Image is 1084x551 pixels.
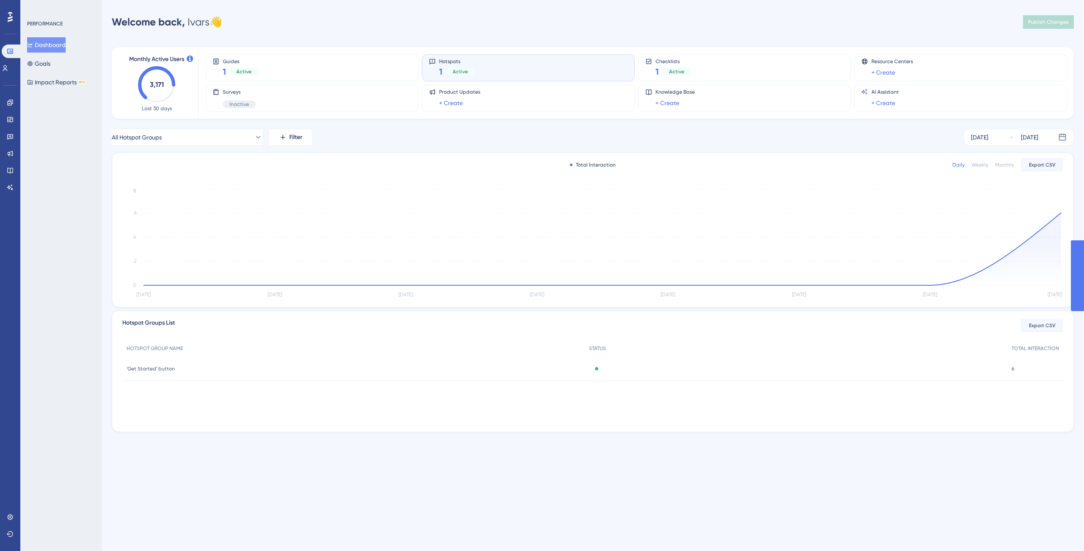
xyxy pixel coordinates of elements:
[112,15,222,29] div: Ivars 👋
[223,58,258,64] span: Guides
[1028,19,1069,25] span: Publish Changes
[1048,518,1074,543] iframe: UserGuiding AI Assistant Launcher
[1021,132,1038,142] div: [DATE]
[223,66,226,78] span: 1
[223,89,256,95] span: Surveys
[27,37,66,53] button: Dashboard
[439,58,475,64] span: Hotspots
[27,56,50,71] button: Goals
[871,89,899,95] span: AI Assistant
[78,80,86,84] div: BETA
[439,98,463,108] a: + Create
[1023,15,1074,29] button: Publish Changes
[268,292,282,298] tspan: [DATE]
[1029,322,1056,329] span: Export CSV
[230,101,249,108] span: Inactive
[655,89,695,95] span: Knowledge Base
[439,89,480,95] span: Product Updates
[995,161,1014,168] div: Monthly
[661,292,675,298] tspan: [DATE]
[655,58,691,64] span: Checklists
[439,66,442,78] span: 1
[655,98,679,108] a: + Create
[971,132,988,142] div: [DATE]
[27,75,86,90] button: Impact ReportsBETA
[398,292,413,298] tspan: [DATE]
[570,161,616,168] div: Total Interaction
[1021,158,1063,172] button: Export CSV
[589,345,606,352] span: STATUS
[134,258,136,264] tspan: 2
[122,318,175,333] span: Hotspot Groups List
[871,67,895,78] a: + Create
[289,132,302,142] span: Filter
[129,54,184,64] span: Monthly Active Users
[655,66,659,78] span: 1
[971,161,988,168] div: Weekly
[923,292,937,298] tspan: [DATE]
[871,58,913,65] span: Resource Centers
[530,292,544,298] tspan: [DATE]
[1048,292,1062,298] tspan: [DATE]
[27,20,63,27] div: PERFORMANCE
[133,188,136,194] tspan: 8
[236,68,252,75] span: Active
[112,16,185,28] span: Welcome back,
[133,282,136,288] tspan: 0
[669,68,684,75] span: Active
[453,68,468,75] span: Active
[952,161,965,168] div: Daily
[1029,161,1056,168] span: Export CSV
[150,81,164,89] text: 3,171
[134,210,136,216] tspan: 6
[871,98,895,108] a: + Create
[133,234,136,240] tspan: 4
[1021,319,1063,332] button: Export CSV
[112,129,263,146] button: All Hotspot Groups
[1012,365,1014,372] span: 6
[142,105,172,112] span: Last 30 days
[136,292,151,298] tspan: [DATE]
[269,129,312,146] button: Filter
[127,345,183,352] span: HOTSPOT GROUP NAME
[1012,345,1059,352] span: TOTAL INTERACTION
[112,132,162,142] span: All Hotspot Groups
[792,292,806,298] tspan: [DATE]
[127,365,175,372] span: 'Get Started' button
